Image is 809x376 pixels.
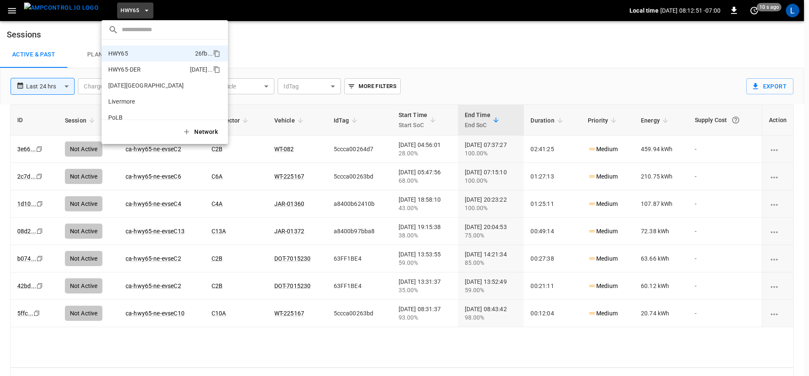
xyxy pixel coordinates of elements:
div: copy [212,64,222,75]
p: Livermore [108,97,135,106]
p: PoLB [108,113,123,122]
button: Network [177,123,225,141]
p: HWY65 [108,49,128,58]
div: copy [212,48,222,59]
p: [DATE][GEOGRAPHIC_DATA] [108,81,184,90]
p: HWY65-DER [108,65,141,74]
